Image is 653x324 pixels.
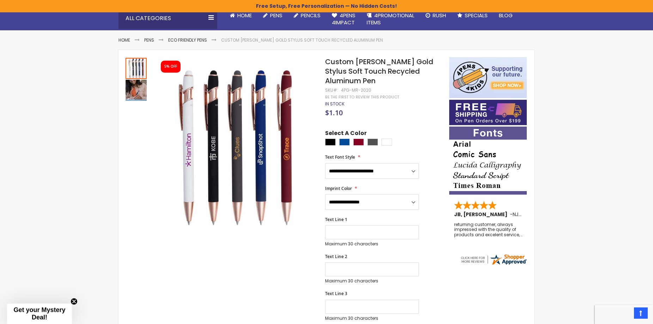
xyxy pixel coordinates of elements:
div: Black [325,139,336,146]
div: Availability [325,101,344,107]
img: 4pens 4 kids [449,57,527,98]
div: Custom Lexi Rose Gold Stylus Soft Touch Recycled Aluminum Pen [126,57,147,79]
a: 4pens.com certificate URL [460,261,527,267]
span: Imprint Color [325,185,352,191]
span: Select A Color [325,129,367,139]
img: Custom Lexi Rose Gold Stylus Soft Touch Recycled Aluminum Pen [126,80,147,101]
span: 4Pens 4impact [332,12,355,26]
a: 4PROMOTIONALITEMS [361,8,420,31]
a: Pens [257,8,288,23]
div: Get your Mystery Deal!Close teaser [7,304,72,324]
p: Maximum 30 characters [325,316,419,321]
strong: SKU [325,87,338,93]
a: Be the first to review this product [325,94,399,100]
span: Text Line 2 [325,253,347,259]
span: - , [510,211,571,218]
p: Maximum 30 characters [325,278,419,284]
div: 4PG-MR-2020 [341,87,371,93]
a: 4Pens4impact [326,8,361,31]
span: Get your Mystery Deal! [13,306,65,321]
a: Eco Friendly Pens [168,37,207,43]
span: JB, [PERSON_NAME] [454,211,510,218]
button: Close teaser [71,298,78,305]
div: 5% OFF [164,64,177,69]
span: In stock [325,101,344,107]
span: Pencils [301,12,321,19]
span: Custom [PERSON_NAME] Gold Stylus Soft Touch Recycled Aluminum Pen [325,57,433,86]
a: Pens [144,37,154,43]
div: All Categories [118,8,217,29]
div: Custom Lexi Rose Gold Stylus Soft Touch Recycled Aluminum Pen [126,79,147,101]
a: Blog [493,8,518,23]
div: returning customer, always impressed with the quality of products and excelent service, will retu... [454,222,523,237]
span: NJ [513,211,521,218]
img: font-personalization-examples [449,127,527,195]
div: Gunmetal [367,139,378,146]
p: Maximum 30 characters [325,241,419,247]
span: Home [237,12,252,19]
img: 4pens.com widget logo [460,253,527,266]
span: Rush [433,12,446,19]
div: White [382,139,392,146]
div: Dark Blue [339,139,350,146]
span: 4PROMOTIONAL ITEMS [367,12,414,26]
span: Pens [270,12,282,19]
a: Rush [420,8,452,23]
span: $1.10 [325,108,343,117]
span: Blog [499,12,513,19]
iframe: Google Customer Reviews [595,305,653,324]
span: Specials [465,12,488,19]
a: Home [118,37,130,43]
img: Free shipping on orders over $199 [449,100,527,125]
div: Burgundy [353,139,364,146]
a: Specials [452,8,493,23]
a: Home [224,8,257,23]
span: Text Line 1 [325,216,347,222]
a: Pencils [288,8,326,23]
span: Text Line 3 [325,291,347,297]
img: Custom Lexi Rose Gold Stylus Soft Touch Recycled Aluminum Pen [154,67,316,228]
li: Custom [PERSON_NAME] Gold Stylus Soft Touch Recycled Aluminum Pen [221,37,383,43]
span: Text Font Style [325,154,355,160]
